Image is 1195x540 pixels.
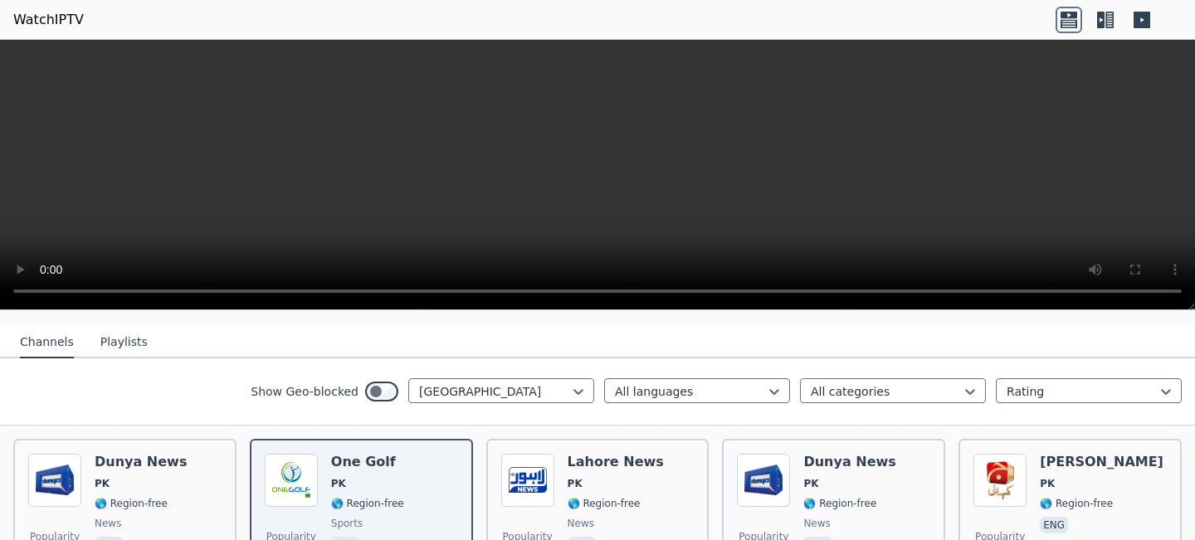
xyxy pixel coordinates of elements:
[803,477,818,490] span: PK
[13,10,84,30] a: WatchIPTV
[973,454,1027,507] img: Geo Kahani
[20,327,74,358] button: Channels
[331,517,363,530] span: sports
[95,517,121,530] span: news
[95,477,110,490] span: PK
[1040,454,1163,470] h6: [PERSON_NAME]
[1040,497,1113,510] span: 🌎 Region-free
[568,477,583,490] span: PK
[1040,477,1055,490] span: PK
[265,454,318,507] img: One Golf
[331,454,404,470] h6: One Golf
[568,454,664,470] h6: Lahore News
[568,517,594,530] span: news
[331,477,346,490] span: PK
[803,517,830,530] span: news
[95,454,187,470] h6: Dunya News
[100,327,148,358] button: Playlists
[1040,517,1068,533] p: eng
[331,497,404,510] span: 🌎 Region-free
[737,454,790,507] img: Dunya News
[501,454,554,507] img: Lahore News
[95,497,168,510] span: 🌎 Region-free
[568,497,641,510] span: 🌎 Region-free
[803,454,895,470] h6: Dunya News
[251,383,358,400] label: Show Geo-blocked
[28,454,81,507] img: Dunya News
[803,497,876,510] span: 🌎 Region-free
